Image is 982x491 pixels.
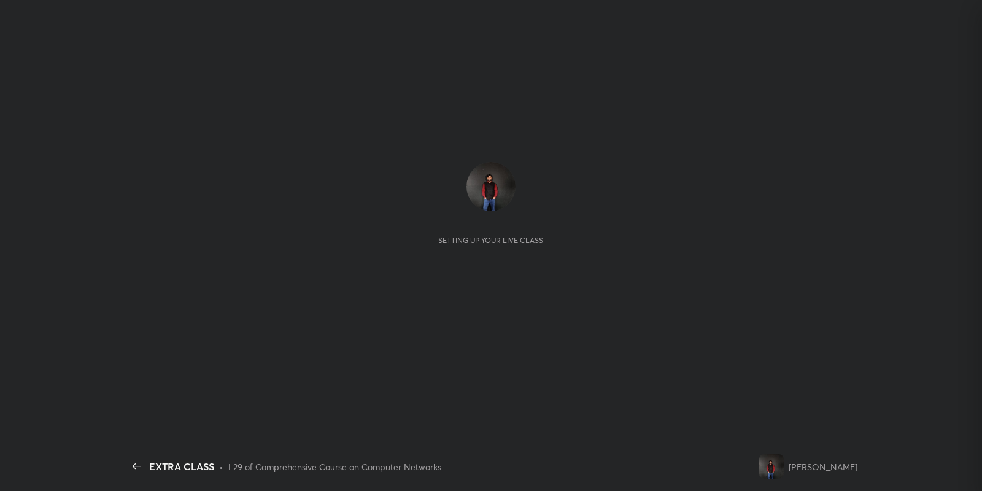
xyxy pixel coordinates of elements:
[466,162,516,211] img: 0cf1bf49248344338ee83de1f04af710.9781463_3
[438,236,543,245] div: Setting up your live class
[149,459,214,474] div: EXTRA CLASS
[228,460,441,473] div: L29 of Comprehensive Course on Computer Networks
[759,454,784,479] img: 0cf1bf49248344338ee83de1f04af710.9781463_3
[219,460,223,473] div: •
[789,460,857,473] div: [PERSON_NAME]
